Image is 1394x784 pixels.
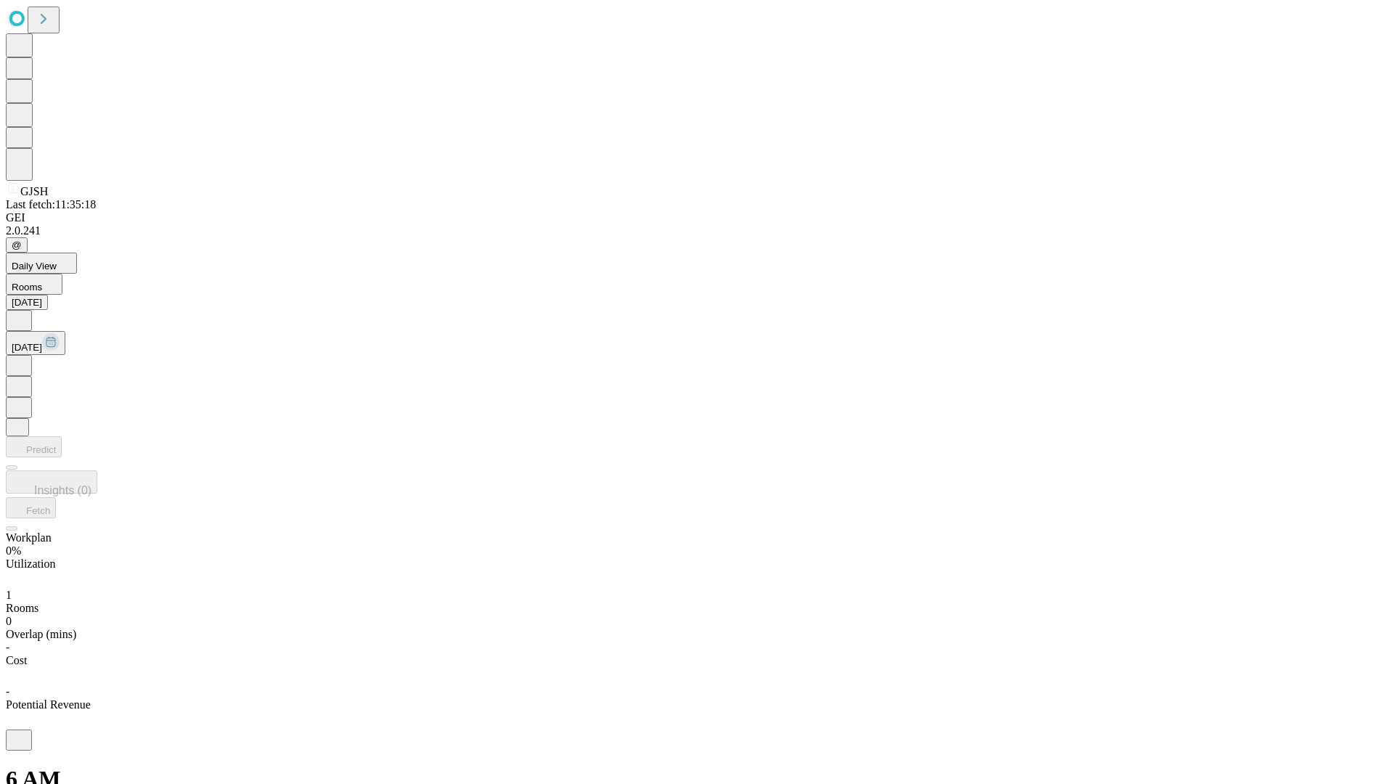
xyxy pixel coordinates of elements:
[6,615,12,627] span: 0
[12,240,22,250] span: @
[6,628,76,640] span: Overlap (mins)
[6,331,65,355] button: [DATE]
[6,654,27,666] span: Cost
[6,698,91,711] span: Potential Revenue
[6,237,28,253] button: @
[6,558,55,570] span: Utilization
[6,589,12,601] span: 1
[6,544,21,557] span: 0%
[20,185,48,197] span: GJSH
[6,685,9,698] span: -
[12,261,57,271] span: Daily View
[6,224,1388,237] div: 2.0.241
[34,484,91,497] span: Insights (0)
[6,602,38,614] span: Rooms
[6,531,52,544] span: Workplan
[6,198,96,211] span: Last fetch: 11:35:18
[6,211,1388,224] div: GEI
[6,470,97,494] button: Insights (0)
[6,274,62,295] button: Rooms
[6,295,48,310] button: [DATE]
[6,497,56,518] button: Fetch
[6,436,62,457] button: Predict
[6,253,77,274] button: Daily View
[6,641,9,653] span: -
[12,342,42,353] span: [DATE]
[12,282,42,293] span: Rooms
